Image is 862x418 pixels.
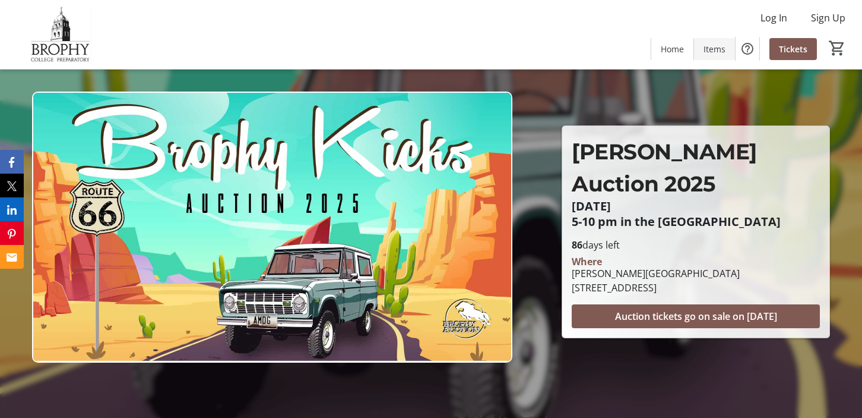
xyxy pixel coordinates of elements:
[572,139,757,197] span: [PERSON_NAME] Auction 2025
[572,238,582,252] span: 86
[32,92,512,362] img: Campaign CTA Media Photo
[801,8,855,27] button: Sign Up
[703,43,725,55] span: Items
[572,304,820,328] button: Auction tickets go on sale on [DATE]
[760,11,787,25] span: Log In
[751,8,797,27] button: Log In
[826,37,848,59] button: Cart
[572,215,820,228] p: 5-10 pm in the [GEOGRAPHIC_DATA]
[811,11,845,25] span: Sign Up
[651,38,693,60] a: Home
[615,309,777,323] span: Auction tickets go on sale on [DATE]
[7,5,113,64] img: Brophy College Preparatory 's Logo
[572,257,602,266] div: Where
[694,38,735,60] a: Items
[572,281,740,295] div: [STREET_ADDRESS]
[572,266,740,281] div: [PERSON_NAME][GEOGRAPHIC_DATA]
[572,200,820,213] p: [DATE]
[572,238,820,252] p: days left
[736,37,759,61] button: Help
[779,43,807,55] span: Tickets
[769,38,817,60] a: Tickets
[661,43,684,55] span: Home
